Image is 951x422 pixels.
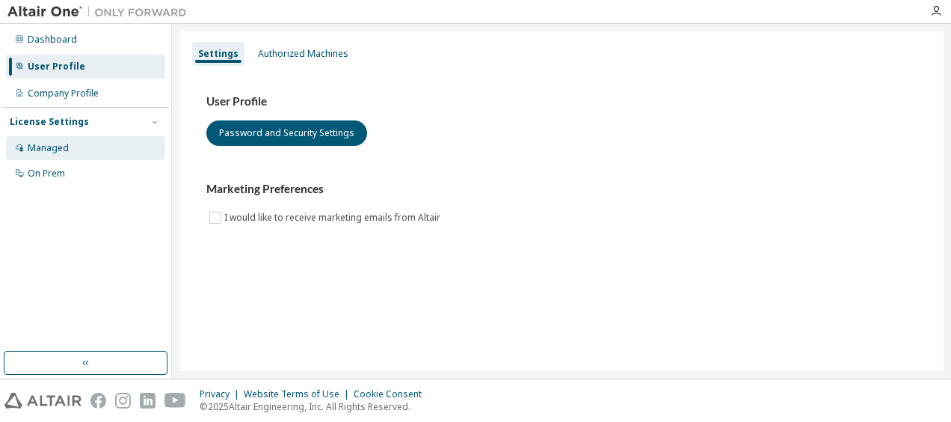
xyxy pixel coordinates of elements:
div: Settings [198,48,238,60]
div: License Settings [10,116,89,128]
img: youtube.svg [164,393,186,409]
div: Website Terms of Use [244,388,354,400]
div: Company Profile [28,88,99,100]
div: Privacy [200,388,244,400]
label: I would like to receive marketing emails from Altair [224,209,443,227]
div: On Prem [28,168,65,180]
div: Cookie Consent [354,388,431,400]
button: Password and Security Settings [206,120,367,146]
img: Altair One [7,4,194,19]
h3: User Profile [206,94,917,109]
div: User Profile [28,61,85,73]
div: Managed [28,142,69,154]
img: facebook.svg [90,393,106,409]
img: linkedin.svg [140,393,156,409]
p: © 2025 Altair Engineering, Inc. All Rights Reserved. [200,400,431,413]
h3: Marketing Preferences [206,182,917,197]
img: instagram.svg [115,393,131,409]
div: Authorized Machines [258,48,348,60]
div: Dashboard [28,34,77,46]
img: altair_logo.svg [4,393,81,409]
